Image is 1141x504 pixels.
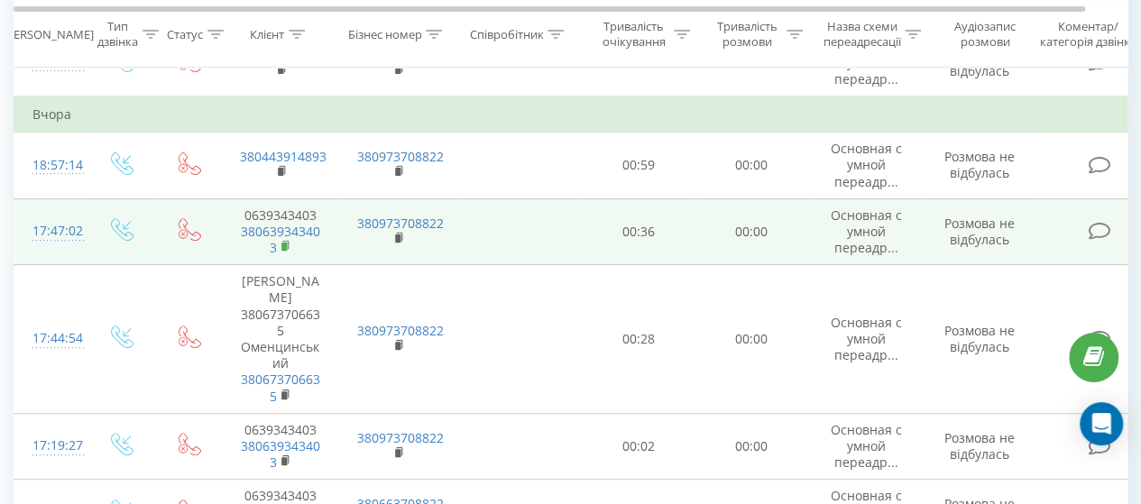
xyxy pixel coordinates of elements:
div: Співробітник [469,26,543,41]
div: 18:57:14 [32,148,69,183]
td: 00:00 [695,133,808,199]
span: Розмова не відбулась [944,429,1015,463]
div: Статус [167,26,203,41]
td: 00:02 [583,413,695,480]
div: Тривалість очікування [598,19,669,50]
div: Бізнес номер [347,26,421,41]
td: 0639343403 [222,198,339,265]
td: 0639343403 [222,413,339,480]
div: Open Intercom Messenger [1080,402,1123,445]
span: Основная с умной переадр... [831,421,902,471]
div: Тривалість розмови [711,19,782,50]
td: [PERSON_NAME] 380673706635 Оменцинський [222,265,339,414]
div: Назва схеми переадресації [823,19,900,50]
a: 380443914893 [240,148,327,165]
td: 00:36 [583,198,695,265]
td: 00:00 [695,198,808,265]
div: Коментар/категорія дзвінка [1035,19,1141,50]
span: Основная с умной переадр... [831,37,902,87]
a: 380639343403 [241,223,320,256]
div: [PERSON_NAME] [3,26,94,41]
td: 00:00 [695,265,808,414]
div: 17:44:54 [32,321,69,356]
div: Тип дзвінка [97,19,138,50]
a: 380973708822 [357,429,444,446]
span: Основная с умной переадр... [831,314,902,363]
span: Розмова не відбулась [944,148,1015,181]
td: 00:00 [695,413,808,480]
span: Основная с умной переадр... [831,140,902,189]
div: Аудіозапис розмови [941,19,1028,50]
div: 17:19:27 [32,428,69,463]
span: Розмова не відбулась [944,45,1015,78]
div: Клієнт [250,26,284,41]
a: 380973708822 [357,322,444,339]
a: 380973708822 [357,215,444,232]
span: Розмова не відбулась [944,215,1015,248]
a: 380639343403 [241,437,320,471]
span: Розмова не відбулась [944,322,1015,355]
td: 00:28 [583,265,695,414]
span: Основная с умной переадр... [831,206,902,256]
div: 17:47:02 [32,214,69,249]
a: 380673706635 [241,371,320,404]
td: 00:59 [583,133,695,199]
a: 380973708822 [357,148,444,165]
